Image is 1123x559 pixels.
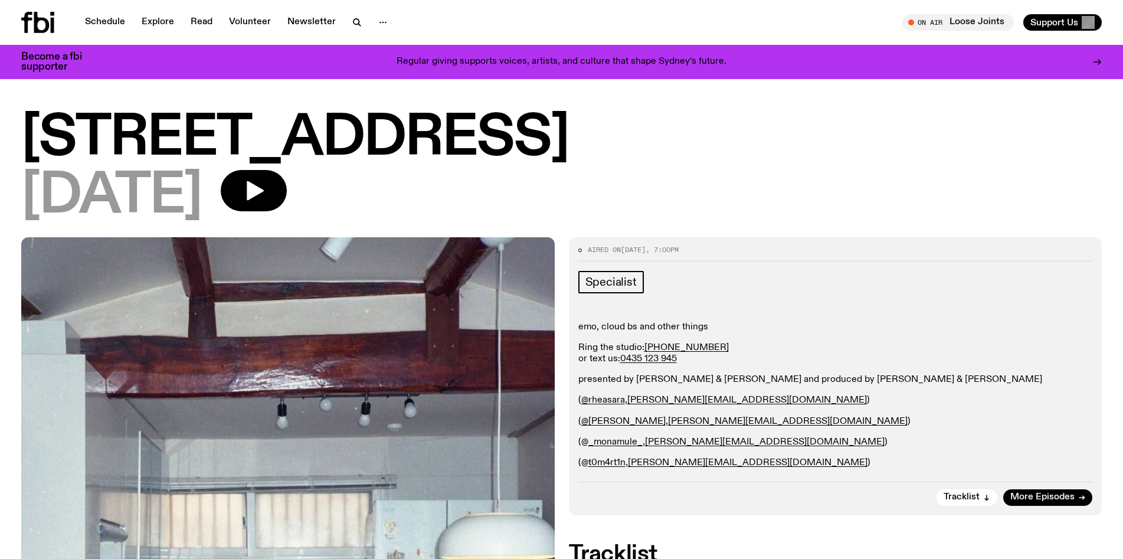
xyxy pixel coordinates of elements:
[1030,17,1078,28] span: Support Us
[78,14,132,31] a: Schedule
[937,489,997,506] button: Tracklist
[21,170,202,223] span: [DATE]
[627,395,867,405] a: [PERSON_NAME][EMAIL_ADDRESS][DOMAIN_NAME]
[578,457,1093,469] p: (@ , )
[578,374,1093,385] p: presented by [PERSON_NAME] & [PERSON_NAME] and produced by [PERSON_NAME] & [PERSON_NAME]
[944,493,980,502] span: Tracklist
[184,14,220,31] a: Read
[578,322,1093,333] p: emo, cloud bs and other things
[620,354,677,364] a: 0435 123 945
[21,112,1102,165] h1: [STREET_ADDRESS]
[578,416,1093,427] p: ( , )
[644,343,729,352] a: [PHONE_NUMBER]
[1023,14,1102,31] button: Support Us
[646,245,679,254] span: , 7:00pm
[578,437,1093,448] p: (@ , )
[1003,489,1092,506] a: More Episodes
[578,395,1093,406] p: ( , )
[581,395,625,405] a: @rheasara
[135,14,181,31] a: Explore
[585,276,637,289] span: Specialist
[588,458,626,468] a: t0m4rt1n
[397,57,726,67] p: Regular giving supports voices, artists, and culture that shape Sydney’s future.
[628,458,867,468] a: [PERSON_NAME][EMAIL_ADDRESS][DOMAIN_NAME]
[280,14,343,31] a: Newsletter
[578,342,1093,365] p: Ring the studio: or text us:
[588,245,621,254] span: Aired on
[621,245,646,254] span: [DATE]
[588,437,643,447] a: _monamule_
[902,14,1014,31] button: On AirLoose Joints
[668,417,908,426] a: [PERSON_NAME][EMAIL_ADDRESS][DOMAIN_NAME]
[21,52,97,72] h3: Become a fbi supporter
[1010,493,1075,502] span: More Episodes
[222,14,278,31] a: Volunteer
[578,271,644,293] a: Specialist
[645,437,885,447] a: [PERSON_NAME][EMAIL_ADDRESS][DOMAIN_NAME]
[581,417,666,426] a: @[PERSON_NAME]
